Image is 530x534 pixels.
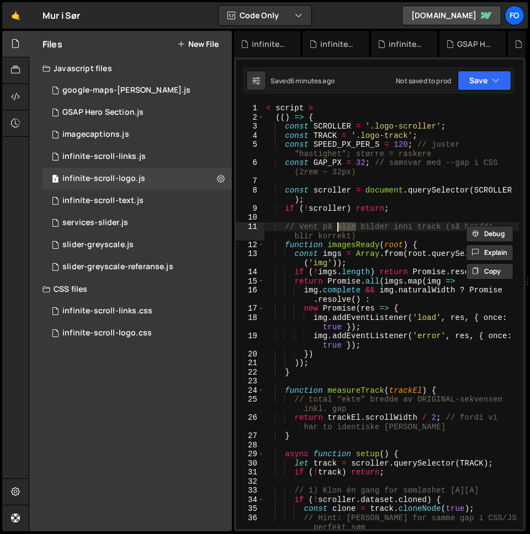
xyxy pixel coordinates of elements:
div: imagecaptions.js [62,130,129,140]
div: 35 [236,504,264,514]
div: 16 [236,286,264,304]
button: Code Only [219,6,311,25]
button: Copy [466,263,513,280]
div: infinite-scroll-logo.css [62,328,152,338]
div: infinite-scroll-logo.js [62,174,145,184]
div: 15 [236,277,264,286]
div: 17 [236,304,264,313]
div: 15856/45045.js [43,146,232,168]
div: 36 [236,514,264,532]
button: Debug [466,226,513,242]
h2: Files [43,38,62,50]
div: 10 [236,213,264,222]
button: Explain [466,244,513,261]
div: 18 [236,313,264,332]
a: 🤙 [2,2,29,29]
div: 12 [236,241,264,250]
div: services-slider.js [62,218,128,228]
button: Save [458,71,511,90]
div: 24 [236,386,264,396]
div: slider-greyscale.js [62,240,134,250]
div: 6 minutes ago [290,76,335,86]
div: Saved [271,76,335,86]
div: google-maps-[PERSON_NAME].js [62,86,190,95]
div: 15856/42353.js [43,190,232,212]
div: 29 [236,450,264,459]
button: New File [177,40,219,49]
div: 15856/44474.css [43,322,232,344]
div: infinite-scroll-links.js [252,39,287,50]
div: 11 [236,222,264,241]
div: slider-greyscale-referanse.js [62,262,173,272]
span: 1 [52,175,59,184]
div: infinite-scroll-links.css [62,306,152,316]
div: 6 [236,158,264,177]
div: 34 [236,495,264,505]
div: 9 [236,204,264,213]
div: infinite-scroll-links.css [320,39,356,50]
div: 13 [236,249,264,268]
div: 33 [236,486,264,495]
div: 32 [236,477,264,487]
a: [DOMAIN_NAME] [402,6,501,25]
div: 15856/44475.js [43,168,232,190]
div: infinite-scroll-text.js [389,39,424,50]
div: infinite-scroll-text.js [62,196,144,206]
div: 23 [236,377,264,386]
div: 15856/42251.js [43,102,232,124]
div: GSAP Hero Section.js [62,108,144,118]
div: 7 [236,177,264,186]
div: 4 [236,131,264,141]
div: 27 [236,431,264,441]
div: 30 [236,459,264,468]
div: 31 [236,468,264,477]
div: 15856/42354.js [43,234,232,256]
div: 14 [236,268,264,277]
div: 5 [236,140,264,158]
div: Not saved to prod [396,76,451,86]
div: Javascript files [29,57,232,79]
div: 15856/42255.js [43,212,232,234]
div: 3 [236,122,264,131]
div: 28 [236,441,264,450]
div: 25 [236,395,264,413]
div: 15856/44408.js [43,79,232,102]
div: infinite-scroll-links.js [62,152,146,162]
div: 8 [236,186,264,204]
div: 15856/44399.js [43,124,232,146]
div: 22 [236,368,264,377]
div: 19 [236,332,264,350]
div: 2 [236,113,264,122]
div: 20 [236,350,264,359]
div: 21 [236,359,264,368]
div: 15856/45042.css [43,300,232,322]
div: 15856/44486.js [43,256,232,278]
div: GSAP Hero Section.js [457,39,492,50]
div: 26 [236,413,264,431]
div: CSS files [29,278,232,300]
div: Mur i Sør [43,9,80,22]
div: 1 [236,104,264,113]
a: Fo [505,6,524,25]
